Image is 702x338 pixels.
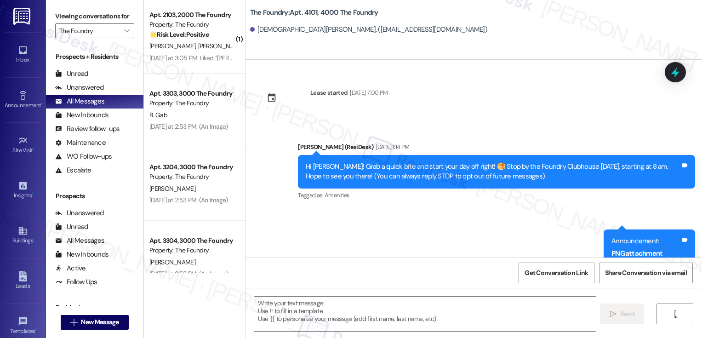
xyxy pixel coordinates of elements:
[55,9,134,23] label: Viewing conversations for
[149,162,234,172] div: Apt. 3204, 3000 The Foundry
[149,196,228,204] div: [DATE] at 2:53 PM: (An Image)
[525,268,588,278] span: Get Conversation Link
[46,52,143,62] div: Prospects + Residents
[620,309,634,319] span: Send
[149,269,228,278] div: [DATE] at 2:53 PM: (An Image)
[55,97,104,106] div: All Messages
[46,191,143,201] div: Prospects
[198,42,244,50] span: [PERSON_NAME]
[35,327,37,333] span: •
[55,277,97,287] div: Follow Ups
[611,249,662,258] b: PNG attachment
[149,89,234,98] div: Apt. 3303, 3000 The Foundry
[5,42,41,67] a: Inbox
[81,317,119,327] span: New Message
[55,110,108,120] div: New Inbounds
[149,172,234,182] div: Property: The Foundry
[374,142,410,152] div: [DATE] 1:14 PM
[605,268,687,278] span: Share Conversation via email
[55,166,91,175] div: Escalate
[5,269,41,293] a: Leads
[149,111,167,119] span: B. Gab
[149,122,228,131] div: [DATE] at 2:53 PM: (An Image)
[55,250,108,259] div: New Inbounds
[149,258,195,266] span: [PERSON_NAME]
[46,303,143,312] div: Residents
[55,236,104,246] div: All Messages
[5,133,41,158] a: Site Visit •
[298,189,695,202] div: Tagged as:
[672,310,679,318] i: 
[600,304,645,324] button: Send
[149,98,234,108] div: Property: The Foundry
[5,223,41,248] a: Buildings
[33,146,34,152] span: •
[310,88,348,97] div: Lease started
[610,310,616,318] i: 
[55,222,88,232] div: Unread
[55,264,86,273] div: Active
[325,191,349,199] span: Amenities
[149,246,234,255] div: Property: The Foundry
[306,162,680,182] div: Hi [PERSON_NAME]! Grab a quick bite and start your day off right! 🥞 Stop by the Foundry Clubhouse...
[298,142,695,155] div: [PERSON_NAME] (ResiDesk)
[250,25,487,34] div: [DEMOGRAPHIC_DATA][PERSON_NAME]. ([EMAIL_ADDRESS][DOMAIN_NAME])
[149,184,195,193] span: [PERSON_NAME]
[5,178,41,203] a: Insights •
[32,191,33,197] span: •
[61,315,129,330] button: New Message
[250,8,378,17] b: The Foundry: Apt. 4101, 4000 The Foundry
[519,263,594,283] button: Get Conversation Link
[13,8,32,25] img: ResiDesk Logo
[70,319,77,326] i: 
[149,20,234,29] div: Property: The Foundry
[55,152,112,161] div: WO Follow-ups
[55,208,104,218] div: Unanswered
[149,10,234,20] div: Apt. 2103, 2000 The Foundry
[55,83,104,92] div: Unanswered
[55,138,106,148] div: Maintenance
[124,27,129,34] i: 
[599,263,693,283] button: Share Conversation via email
[149,42,198,50] span: [PERSON_NAME]
[149,236,234,246] div: Apt. 3304, 3000 The Foundry
[59,23,120,38] input: All communities
[55,124,120,134] div: Review follow-ups
[348,88,388,97] div: [DATE] 7:00 PM
[611,236,680,246] div: Announcement:
[41,101,42,107] span: •
[149,30,209,39] strong: 🌟 Risk Level: Positive
[55,69,88,79] div: Unread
